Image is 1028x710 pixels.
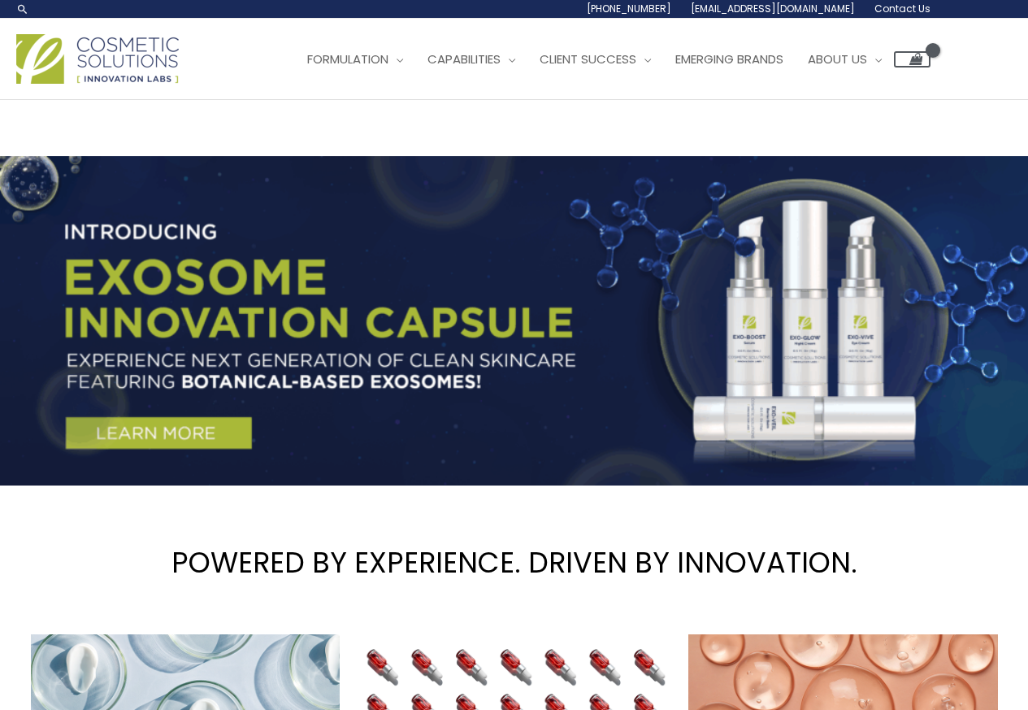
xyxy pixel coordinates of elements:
span: Emerging Brands [675,50,783,68]
a: Search icon link [16,2,29,15]
span: About Us [808,50,867,68]
a: Formulation [295,35,415,84]
img: Cosmetic Solutions Logo [16,34,179,84]
span: Contact Us [874,2,930,15]
a: View Shopping Cart, empty [894,51,930,68]
a: Capabilities [415,35,527,84]
a: Client Success [527,35,663,84]
a: About Us [796,35,894,84]
a: Emerging Brands [663,35,796,84]
span: Capabilities [427,50,501,68]
nav: Site Navigation [283,35,930,84]
span: Client Success [540,50,636,68]
span: [PHONE_NUMBER] [587,2,671,15]
span: [EMAIL_ADDRESS][DOMAIN_NAME] [691,2,855,15]
span: Formulation [307,50,388,68]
